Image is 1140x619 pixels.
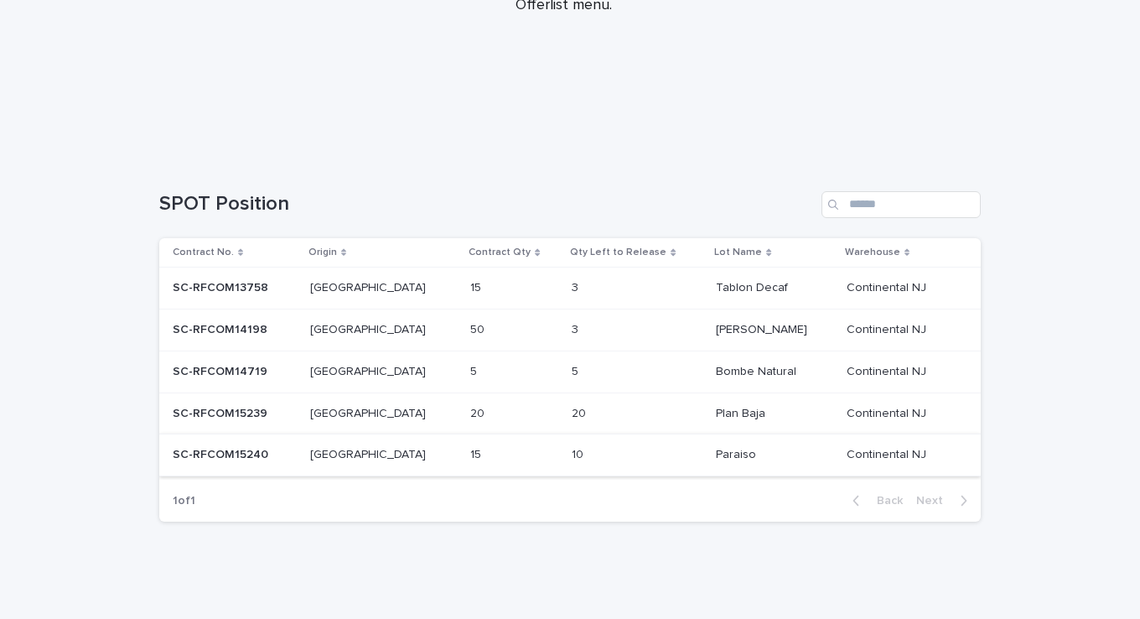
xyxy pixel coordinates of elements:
[470,362,480,379] p: 5
[572,362,582,379] p: 5
[310,362,429,379] p: [GEOGRAPHIC_DATA]
[470,403,488,421] p: 20
[173,320,271,337] p: SC-RFCOM14198
[847,278,930,295] p: Continental NJ
[470,320,488,337] p: 50
[173,362,271,379] p: SC-RFCOM14719
[845,243,900,262] p: Warehouse
[173,445,272,462] p: SC-RFCOM15240
[470,445,484,462] p: 15
[310,403,429,421] p: [GEOGRAPHIC_DATA]
[716,403,769,421] p: Plan Baja
[570,243,666,262] p: Qty Left to Release
[308,243,337,262] p: Origin
[310,320,429,337] p: [GEOGRAPHIC_DATA]
[572,445,587,462] p: 10
[173,278,272,295] p: SC-RFCOM13758
[716,445,759,462] p: Paraiso
[714,243,762,262] p: Lot Name
[159,309,981,351] tr: SC-RFCOM14198SC-RFCOM14198 [GEOGRAPHIC_DATA][GEOGRAPHIC_DATA] 5050 33 [PERSON_NAME][PERSON_NAME] ...
[159,351,981,393] tr: SC-RFCOM14719SC-RFCOM14719 [GEOGRAPHIC_DATA][GEOGRAPHIC_DATA] 55 55 Bombe NaturalBombe Natural Co...
[159,481,209,522] p: 1 of 1
[821,191,981,218] input: Search
[716,362,800,379] p: Bombe Natural
[173,243,234,262] p: Contract No.
[839,493,909,508] button: Back
[572,320,582,337] p: 3
[159,192,815,216] h1: SPOT Position
[470,278,484,295] p: 15
[716,278,791,295] p: Tablon Decaf
[847,403,930,421] p: Continental NJ
[716,320,811,337] p: [PERSON_NAME]
[159,268,981,309] tr: SC-RFCOM13758SC-RFCOM13758 [GEOGRAPHIC_DATA][GEOGRAPHIC_DATA] 1515 33 Tablon DecafTablon Decaf Co...
[572,278,582,295] p: 3
[310,445,429,462] p: [GEOGRAPHIC_DATA]
[173,403,271,421] p: SC-RFCOM15239
[916,495,953,507] span: Next
[867,495,903,507] span: Back
[159,393,981,434] tr: SC-RFCOM15239SC-RFCOM15239 [GEOGRAPHIC_DATA][GEOGRAPHIC_DATA] 2020 2020 Plan BajaPlan Baja Contin...
[847,362,930,379] p: Continental NJ
[469,243,531,262] p: Contract Qty
[909,493,981,508] button: Next
[847,320,930,337] p: Continental NJ
[310,278,429,295] p: [GEOGRAPHIC_DATA]
[159,434,981,476] tr: SC-RFCOM15240SC-RFCOM15240 [GEOGRAPHIC_DATA][GEOGRAPHIC_DATA] 1515 1010 ParaisoParaiso Continenta...
[847,445,930,462] p: Continental NJ
[572,403,589,421] p: 20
